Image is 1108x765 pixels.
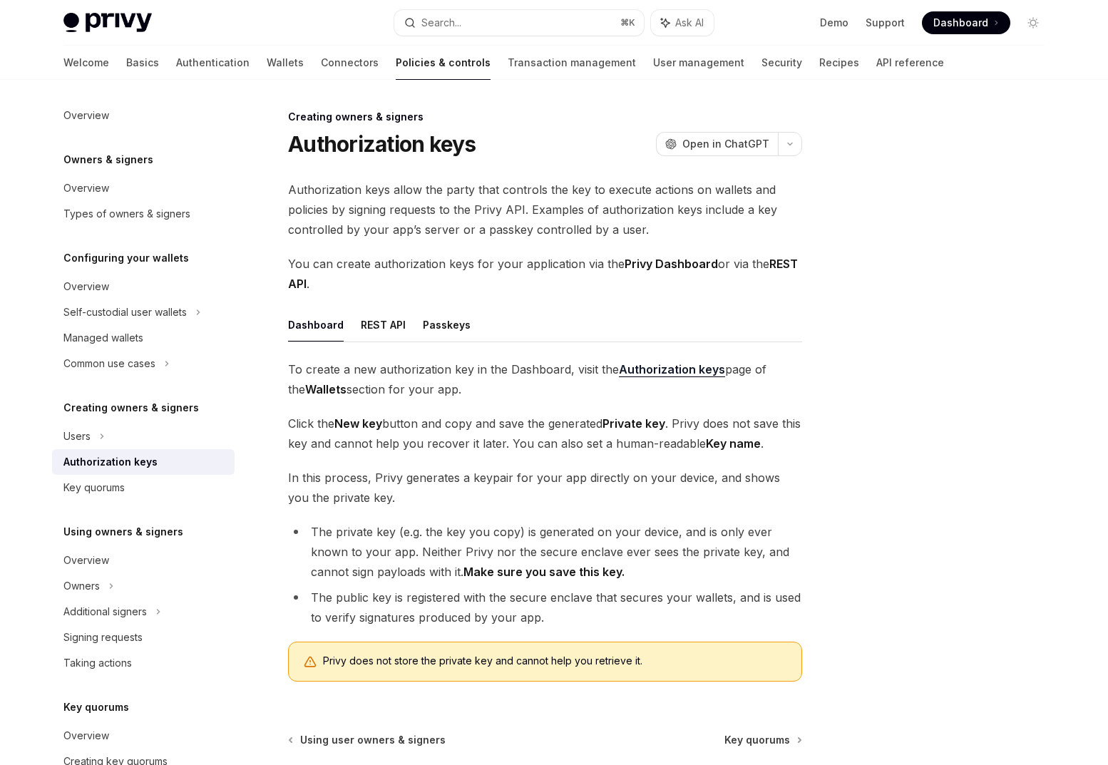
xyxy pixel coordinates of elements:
a: Types of owners & signers [52,201,235,227]
button: REST API [361,308,406,342]
a: Overview [52,175,235,201]
li: The private key (e.g. the key you copy) is generated on your device, and is only ever known to yo... [288,522,802,582]
a: Welcome [63,46,109,80]
svg: Warning [303,655,317,669]
a: User management [653,46,744,80]
span: Click the button and copy and save the generated . Privy does not save this key and cannot help y... [288,414,802,453]
button: Search...⌘K [394,10,644,36]
a: Demo [820,16,848,30]
div: Overview [63,107,109,124]
div: Common use cases [63,355,155,372]
a: Taking actions [52,650,235,676]
div: Additional signers [63,603,147,620]
span: To create a new authorization key in the Dashboard, visit the page of the section for your app. [288,359,802,399]
span: Ask AI [675,16,704,30]
a: Basics [126,46,159,80]
a: Policies & controls [396,46,491,80]
strong: Authorization keys [619,362,725,376]
span: Key quorums [724,733,790,747]
span: ⌘ K [620,17,635,29]
div: Self-custodial user wallets [63,304,187,321]
strong: New key [334,416,382,431]
h5: Key quorums [63,699,129,716]
li: The public key is registered with the secure enclave that secures your wallets, and is used to ve... [288,587,802,627]
div: Overview [63,727,109,744]
div: Users [63,428,91,445]
h5: Owners & signers [63,151,153,168]
img: light logo [63,13,152,33]
a: Signing requests [52,625,235,650]
strong: Wallets [305,382,347,396]
button: Toggle dark mode [1022,11,1045,34]
div: Signing requests [63,629,143,646]
strong: Key name [706,436,761,451]
strong: Make sure you save this key. [463,565,625,579]
a: Overview [52,548,235,573]
a: Using user owners & signers [289,733,446,747]
span: Privy does not store the private key and cannot help you retrieve it. [323,654,787,668]
a: Key quorums [724,733,801,747]
a: Wallets [267,46,304,80]
h5: Configuring your wallets [63,250,189,267]
span: Using user owners & signers [300,733,446,747]
button: Ask AI [651,10,714,36]
div: Key quorums [63,479,125,496]
div: Authorization keys [63,453,158,471]
a: Transaction management [508,46,636,80]
a: Connectors [321,46,379,80]
a: Security [761,46,802,80]
strong: Privy Dashboard [625,257,718,271]
button: Open in ChatGPT [656,132,778,156]
div: Types of owners & signers [63,205,190,222]
a: Dashboard [922,11,1010,34]
div: Overview [63,278,109,295]
a: Overview [52,103,235,128]
a: Key quorums [52,475,235,500]
span: In this process, Privy generates a keypair for your app directly on your device, and shows you th... [288,468,802,508]
h5: Creating owners & signers [63,399,199,416]
div: Taking actions [63,654,132,672]
div: Owners [63,577,100,595]
a: Managed wallets [52,325,235,351]
div: Overview [63,552,109,569]
h1: Authorization keys [288,131,476,157]
a: Support [866,16,905,30]
strong: Private key [602,416,665,431]
div: Search... [421,14,461,31]
a: Authorization keys [52,449,235,475]
span: Dashboard [933,16,988,30]
a: Overview [52,723,235,749]
div: Overview [63,180,109,197]
h5: Using owners & signers [63,523,183,540]
button: Passkeys [423,308,471,342]
a: API reference [876,46,944,80]
a: Recipes [819,46,859,80]
a: Authorization keys [619,362,725,377]
div: Creating owners & signers [288,110,802,124]
a: Overview [52,274,235,299]
span: Open in ChatGPT [682,137,769,151]
span: You can create authorization keys for your application via the or via the . [288,254,802,294]
div: Managed wallets [63,329,143,346]
button: Dashboard [288,308,344,342]
span: Authorization keys allow the party that controls the key to execute actions on wallets and polici... [288,180,802,240]
a: Authentication [176,46,250,80]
